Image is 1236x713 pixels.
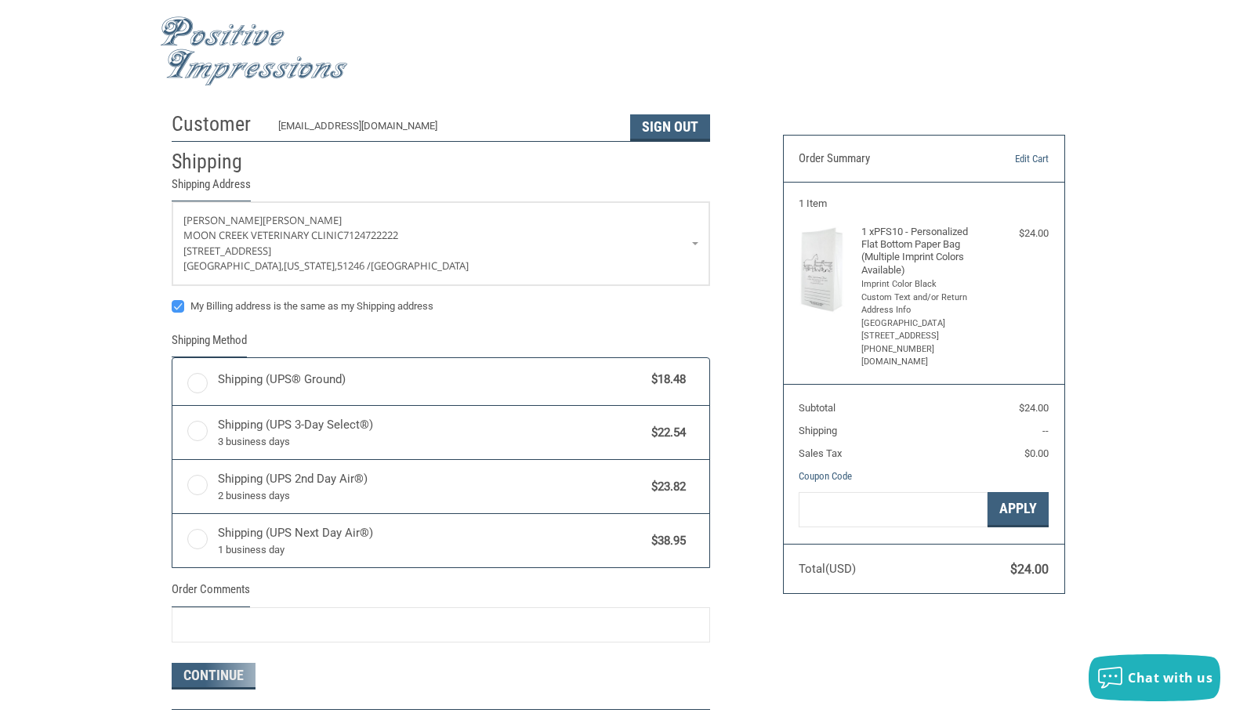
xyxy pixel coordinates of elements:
[969,151,1049,167] a: Edit Cart
[644,478,687,496] span: $23.82
[986,226,1049,241] div: $24.00
[799,492,988,527] input: Gift Certificate or Coupon Code
[861,291,983,369] li: Custom Text and/or Return Address Info [GEOGRAPHIC_DATA] [STREET_ADDRESS] [PHONE_NUMBER] [DOMAIN_...
[799,470,852,482] a: Coupon Code
[218,488,644,504] span: 2 business days
[218,524,644,557] span: Shipping (UPS Next Day Air®)
[172,300,710,313] label: My Billing address is the same as my Shipping address
[172,111,263,137] h2: Customer
[183,244,271,258] span: [STREET_ADDRESS]
[183,259,284,273] span: [GEOGRAPHIC_DATA],
[799,562,856,576] span: Total (USD)
[172,176,251,201] legend: Shipping Address
[172,581,250,606] legend: Order Comments
[1128,669,1212,686] span: Chat with us
[278,118,614,141] div: [EMAIL_ADDRESS][DOMAIN_NAME]
[218,371,644,389] span: Shipping (UPS® Ground)
[172,663,256,689] button: Continue
[218,542,644,558] span: 1 business day
[218,434,644,450] span: 3 business days
[172,202,709,285] a: Enter or select a different address
[630,114,710,141] button: Sign Out
[284,259,337,273] span: [US_STATE],
[644,532,687,550] span: $38.95
[218,416,644,449] span: Shipping (UPS 3-Day Select®)
[799,425,837,436] span: Shipping
[799,197,1049,210] h3: 1 Item
[1019,402,1049,414] span: $24.00
[1042,425,1049,436] span: --
[861,226,983,277] h4: 1 x PFS10 - Personalized Flat Bottom Paper Bag (Multiple Imprint Colors Available)
[172,149,263,175] h2: Shipping
[799,402,835,414] span: Subtotal
[988,492,1049,527] button: Apply
[644,424,687,442] span: $22.54
[263,213,342,227] span: [PERSON_NAME]
[861,278,983,291] li: Imprint Color Black
[1010,562,1049,577] span: $24.00
[371,259,469,273] span: [GEOGRAPHIC_DATA]
[799,447,842,459] span: Sales Tax
[172,331,247,357] legend: Shipping Method
[1089,654,1220,701] button: Chat with us
[799,151,969,167] h3: Order Summary
[218,470,644,503] span: Shipping (UPS 2nd Day Air®)
[183,213,263,227] span: [PERSON_NAME]
[644,371,687,389] span: $18.48
[1024,447,1049,459] span: $0.00
[343,228,398,242] span: 7124722222
[337,259,371,273] span: 51246 /
[183,228,343,242] span: MOON CREEK VETERINARY CLINIC
[160,16,348,86] img: Positive Impressions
